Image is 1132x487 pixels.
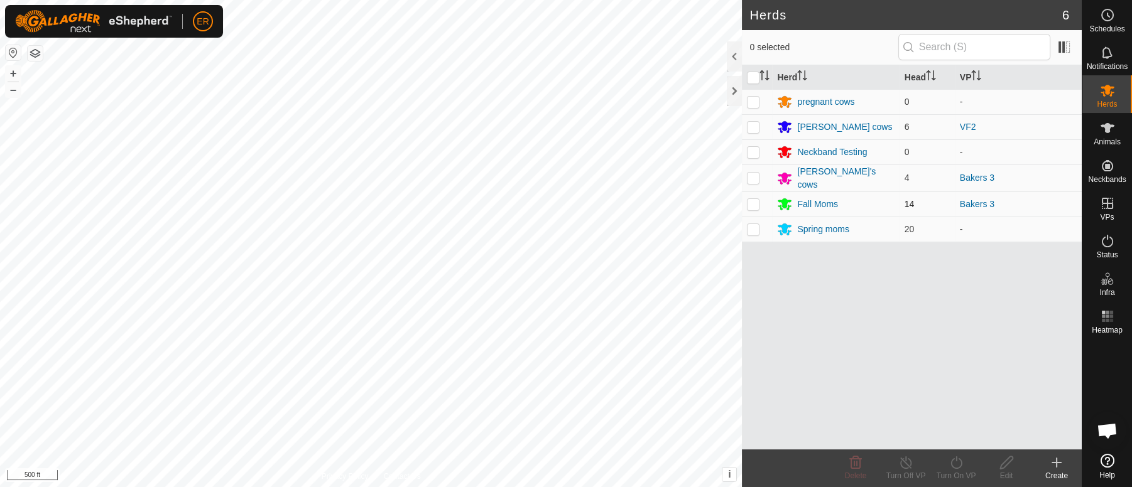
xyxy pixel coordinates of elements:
span: Help [1099,471,1115,479]
div: Spring moms [797,223,849,236]
a: Contact Us [383,471,420,482]
span: 4 [905,173,910,183]
td: - [955,89,1082,114]
a: Bakers 3 [960,199,994,209]
button: Map Layers [28,46,43,61]
th: Head [900,65,955,90]
th: VP [955,65,1082,90]
a: Bakers 3 [960,173,994,183]
span: 0 [905,147,910,157]
span: 6 [1062,6,1069,24]
div: Fall Moms [797,198,838,211]
td: - [955,139,1082,164]
div: Neckband Testing [797,146,867,159]
span: ER [197,15,209,28]
span: 20 [905,224,915,234]
p-sorticon: Activate to sort [759,72,770,82]
div: Turn On VP [931,470,981,481]
p-sorticon: Activate to sort [926,72,936,82]
span: Infra [1099,289,1114,296]
td: - [955,217,1082,242]
div: [PERSON_NAME]'s cows [797,165,894,191]
a: Privacy Policy [322,471,369,482]
button: – [6,82,21,97]
span: 14 [905,199,915,209]
div: [PERSON_NAME] cows [797,120,892,134]
h2: Herds [749,8,1062,23]
span: Status [1096,251,1118,259]
span: Notifications [1087,63,1128,70]
span: i [728,469,731,479]
button: + [6,66,21,81]
div: Turn Off VP [881,470,931,481]
a: VF2 [960,122,976,132]
span: 0 selected [749,41,898,54]
div: pregnant cows [797,95,854,109]
span: Delete [845,471,867,480]
p-sorticon: Activate to sort [971,72,981,82]
span: Heatmap [1092,326,1123,334]
button: Reset Map [6,45,21,60]
div: Create [1031,470,1082,481]
div: Edit [981,470,1031,481]
span: Schedules [1089,25,1124,33]
span: Neckbands [1088,176,1126,183]
span: VPs [1100,213,1114,221]
th: Herd [772,65,899,90]
span: 6 [905,122,910,132]
img: Gallagher Logo [15,10,172,33]
a: Help [1082,449,1132,484]
div: Open chat [1089,412,1126,449]
span: Herds [1097,100,1117,108]
input: Search (S) [898,34,1050,60]
span: 0 [905,97,910,107]
p-sorticon: Activate to sort [797,72,807,82]
button: i [722,468,736,481]
span: Animals [1094,138,1121,146]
